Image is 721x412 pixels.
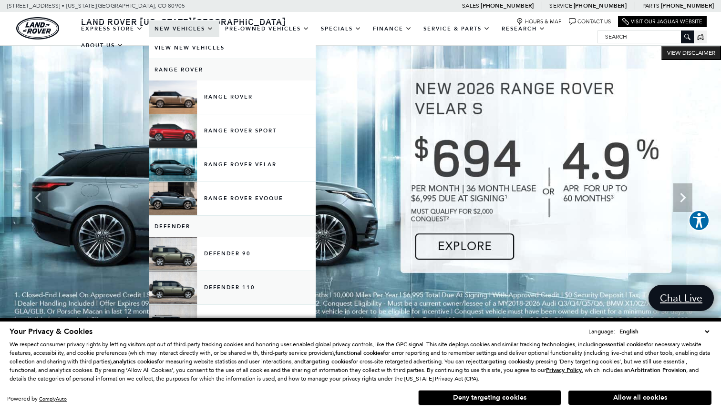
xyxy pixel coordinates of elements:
span: Chat Live [655,291,707,304]
a: Visit Our Jaguar Website [622,18,702,25]
span: Your Privacy & Cookies [10,326,93,337]
button: Allow all cookies [568,391,711,405]
a: Finance [367,20,418,37]
a: [PHONE_NUMBER] [481,2,534,10]
a: Land Rover [US_STATE][GEOGRAPHIC_DATA] [75,16,292,27]
p: We respect consumer privacy rights by letting visitors opt out of third-party tracking cookies an... [10,340,711,383]
a: [STREET_ADDRESS] • [US_STATE][GEOGRAPHIC_DATA], CO 80905 [7,2,185,9]
a: Range Rover Velar [149,148,316,181]
a: Service & Parts [418,20,496,37]
div: Previous [29,183,48,212]
span: VIEW DISCLAIMER [667,49,715,57]
a: Defender 130 [149,305,316,338]
span: Service [549,2,572,9]
a: land-rover [16,17,59,40]
div: Powered by [7,396,67,402]
div: Next [673,183,692,212]
strong: targeting cookies [304,358,351,365]
span: Land Rover [US_STATE][GEOGRAPHIC_DATA] [81,16,286,27]
a: [PHONE_NUMBER] [574,2,627,10]
img: Land Rover [16,17,59,40]
a: [PHONE_NUMBER] [661,2,714,10]
a: Range Rover Evoque [149,182,316,215]
a: Contact Us [569,18,611,25]
a: Hours & Map [516,18,562,25]
a: View New Vehicles [149,37,316,59]
a: EXPRESS STORE [75,20,149,37]
span: Parts [642,2,659,9]
a: ComplyAuto [39,396,67,402]
a: Pre-Owned Vehicles [219,20,315,37]
button: Explore your accessibility options [689,210,710,231]
strong: Arbitration Provision [630,366,686,374]
a: Chat Live [649,285,714,311]
strong: functional cookies [335,349,383,357]
a: Defender [149,216,316,237]
a: Range Rover [149,59,316,80]
a: Range Rover [149,80,316,114]
a: Research [496,20,551,37]
strong: analytics cookies [113,358,157,365]
span: Sales [462,2,479,9]
div: Language: [588,329,615,334]
select: Language Select [617,327,711,336]
button: Deny targeting cookies [418,390,561,405]
a: Defender 110 [149,271,316,304]
u: Privacy Policy [546,366,582,374]
a: Range Rover Sport [149,114,316,148]
a: About Us [75,37,129,54]
nav: Main Navigation [75,20,597,54]
a: Defender 90 [149,237,316,271]
button: VIEW DISCLAIMER [661,46,721,60]
strong: essential cookies [602,341,646,348]
a: Specials [315,20,367,37]
strong: targeting cookies [481,358,528,365]
aside: Accessibility Help Desk [689,210,710,233]
input: Search [598,31,693,42]
a: New Vehicles [149,20,219,37]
